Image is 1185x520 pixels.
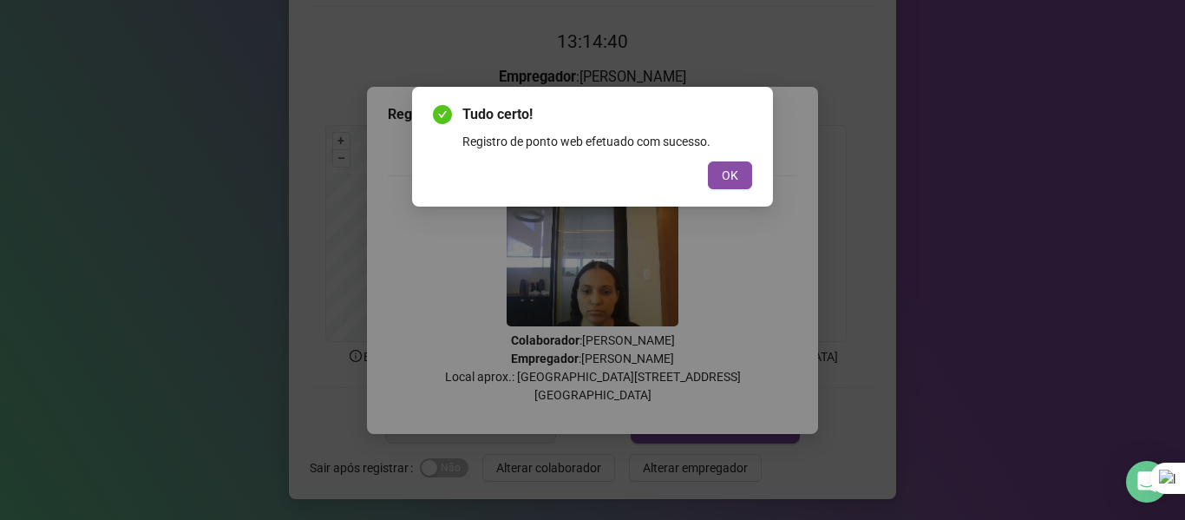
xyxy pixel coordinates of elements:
button: OK [708,161,752,189]
span: Tudo certo! [462,104,752,125]
div: Open Intercom Messenger [1126,461,1168,503]
span: OK [722,166,738,185]
div: Registro de ponto web efetuado com sucesso. [462,132,752,151]
span: check-circle [433,105,452,124]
